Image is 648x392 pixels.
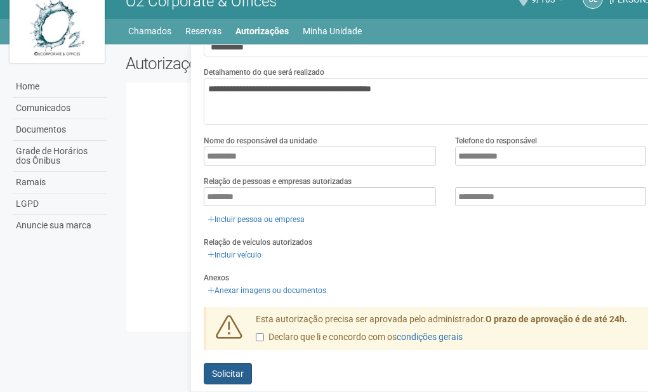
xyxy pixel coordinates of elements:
[204,135,317,147] label: Nome do responsável da unidade
[455,135,537,147] label: Telefone do responsável
[13,172,107,193] a: Ramais
[204,67,324,78] label: Detalhamento do que será realizado
[204,284,330,297] a: Anexar imagens ou documentos
[204,248,265,262] a: Incluir veículo
[204,237,312,248] label: Relação de veículos autorizados
[204,176,352,187] label: Relação de pessoas e empresas autorizadas
[256,333,264,341] input: Declaro que li e concordo com oscondições gerais
[13,76,107,98] a: Home
[13,141,107,172] a: Grade de Horários dos Ônibus
[397,332,463,342] a: condições gerais
[128,22,171,40] a: Chamados
[303,22,362,40] a: Minha Unidade
[13,119,107,141] a: Documentos
[13,98,107,119] a: Comunicados
[235,22,289,40] a: Autorizações
[212,369,244,379] span: Solicitar
[13,215,107,236] a: Anuncie sua marca
[204,363,252,384] button: Solicitar
[126,54,397,73] h2: Autorizações
[486,314,627,324] strong: O prazo de aprovação é de até 24h.
[204,272,229,284] label: Anexos
[185,22,222,40] a: Reservas
[204,212,308,226] a: Incluir pessoa ou empresa
[256,331,463,344] label: Declaro que li e concordo com os
[13,193,107,215] a: LGPD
